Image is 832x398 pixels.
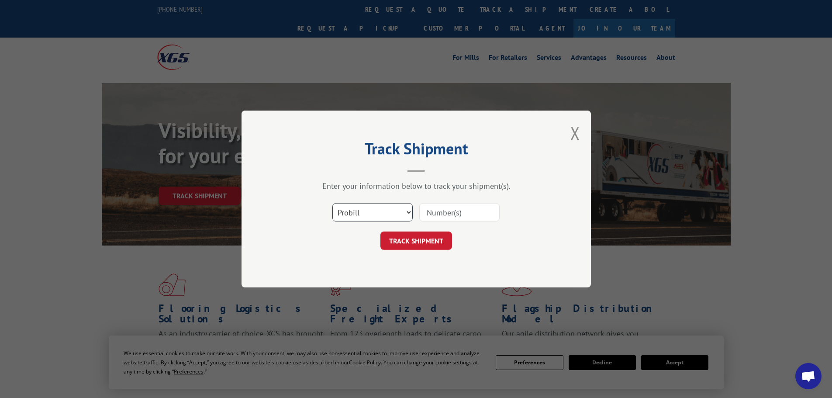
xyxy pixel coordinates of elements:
[419,203,500,221] input: Number(s)
[380,232,452,250] button: TRACK SHIPMENT
[285,181,547,191] div: Enter your information below to track your shipment(s).
[795,363,822,389] a: Open chat
[570,121,580,145] button: Close modal
[285,142,547,159] h2: Track Shipment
